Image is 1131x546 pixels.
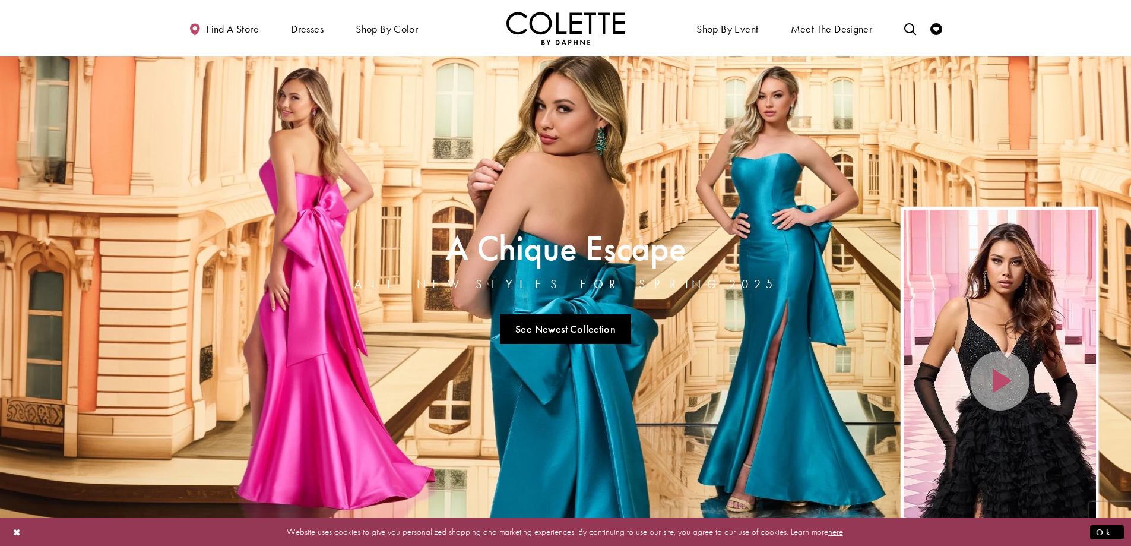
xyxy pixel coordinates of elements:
[927,12,945,45] a: Check Wishlist
[186,12,262,45] a: Find a store
[500,314,632,344] a: See Newest Collection A Chique Escape All New Styles For Spring 2025
[791,23,873,35] span: Meet the designer
[828,526,843,538] a: here
[7,522,27,542] button: Close Dialog
[291,23,324,35] span: Dresses
[506,12,625,45] a: Visit Home Page
[206,23,259,35] span: Find a store
[788,12,876,45] a: Meet the designer
[696,23,758,35] span: Shop By Event
[85,524,1046,540] p: Website uses cookies to give you personalized shopping and marketing experiences. By continuing t...
[353,12,421,45] span: Shop by color
[288,12,327,45] span: Dresses
[351,310,781,349] ul: Slider Links
[901,12,919,45] a: Toggle search
[1090,525,1124,539] button: Submit Dialog
[506,12,625,45] img: Colette by Daphne
[693,12,761,45] span: Shop By Event
[356,23,418,35] span: Shop by color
